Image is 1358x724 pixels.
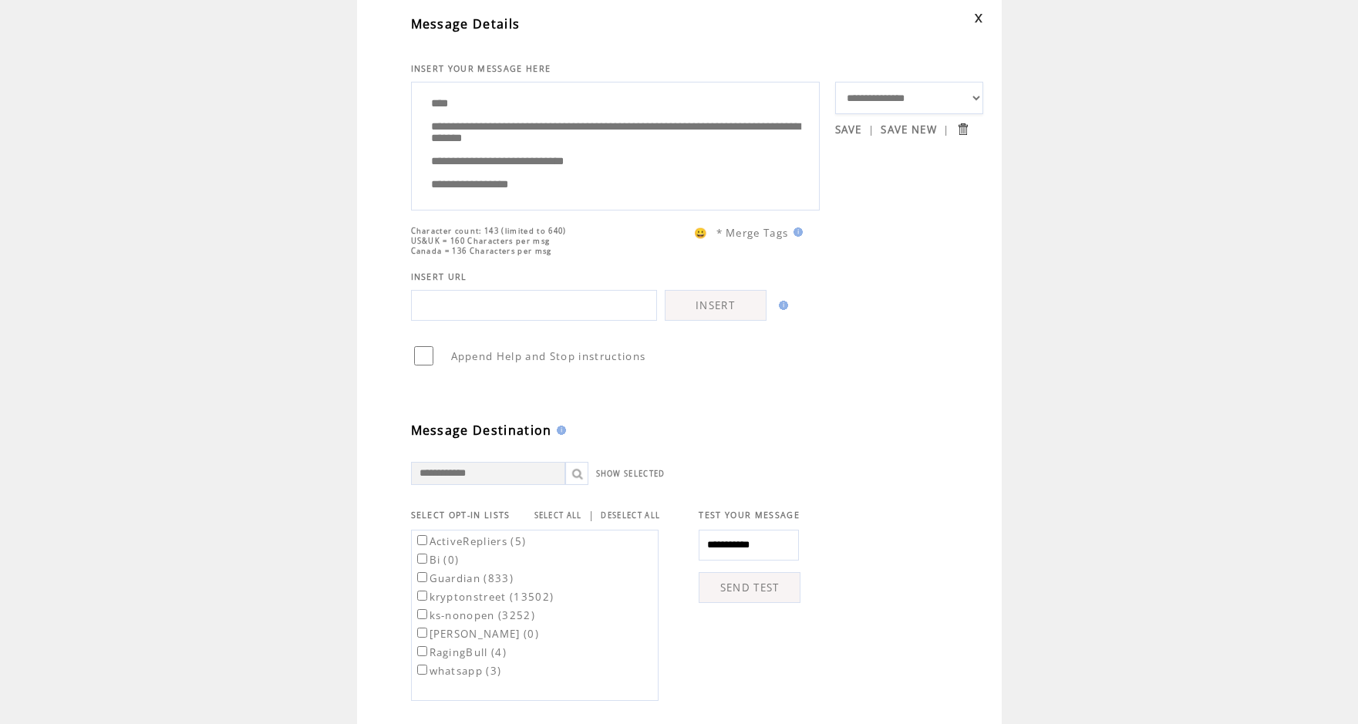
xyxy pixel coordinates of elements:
label: ActiveRepliers (5) [414,534,527,548]
span: Message Details [411,15,521,32]
a: SHOW SELECTED [596,469,666,479]
img: help.gif [789,227,803,237]
span: * Merge Tags [716,226,789,240]
span: Message Destination [411,422,552,439]
span: Canada = 136 Characters per msg [411,246,552,256]
input: whatsapp (3) [417,665,427,675]
img: help.gif [552,426,566,435]
span: 😀 [694,226,708,240]
a: SAVE NEW [881,123,937,136]
a: DESELECT ALL [601,510,660,520]
span: INSERT YOUR MESSAGE HERE [411,63,551,74]
span: | [588,508,595,522]
input: Submit [955,122,970,136]
input: ks-nonopen (3252) [417,609,427,619]
label: RagingBull (4) [414,645,507,659]
span: | [943,123,949,136]
span: INSERT URL [411,271,467,282]
span: | [868,123,874,136]
a: SEND TEST [699,572,800,603]
img: help.gif [774,301,788,310]
label: kryptonstreet (13502) [414,590,554,604]
label: Bi (0) [414,553,460,567]
span: Character count: 143 (limited to 640) [411,226,567,236]
input: Guardian (833) [417,572,427,582]
input: RagingBull (4) [417,646,427,656]
label: Guardian (833) [414,571,514,585]
input: [PERSON_NAME] (0) [417,628,427,638]
label: whatsapp (3) [414,664,502,678]
a: SELECT ALL [534,510,582,520]
input: Bi (0) [417,554,427,564]
a: SAVE [835,123,862,136]
a: INSERT [665,290,767,321]
span: TEST YOUR MESSAGE [699,510,800,520]
input: kryptonstreet (13502) [417,591,427,601]
span: US&UK = 160 Characters per msg [411,236,551,246]
input: ActiveRepliers (5) [417,535,427,545]
label: [PERSON_NAME] (0) [414,627,540,641]
span: Append Help and Stop instructions [451,349,646,363]
span: SELECT OPT-IN LISTS [411,510,511,520]
label: ks-nonopen (3252) [414,608,536,622]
